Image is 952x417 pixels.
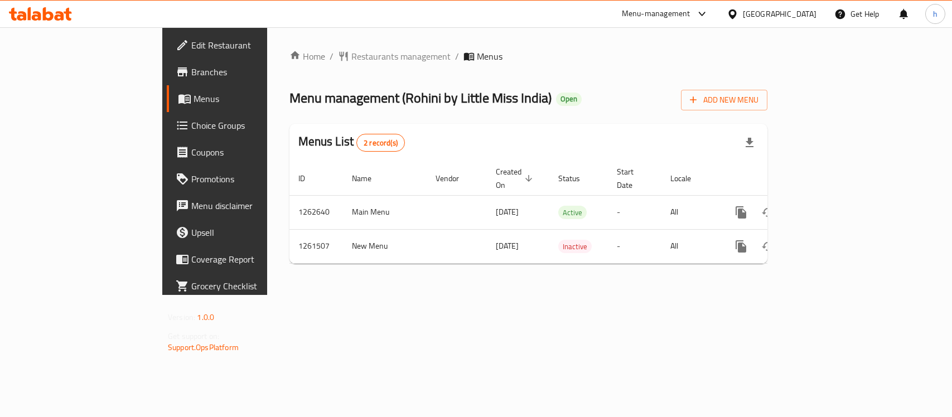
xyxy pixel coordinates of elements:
[608,195,661,229] td: -
[496,205,519,219] span: [DATE]
[558,172,595,185] span: Status
[191,119,312,132] span: Choice Groups
[167,112,321,139] a: Choice Groups
[455,50,459,63] li: /
[351,50,451,63] span: Restaurants management
[191,65,312,79] span: Branches
[728,199,755,226] button: more
[191,199,312,212] span: Menu disclaimer
[191,253,312,266] span: Coverage Report
[343,229,427,263] td: New Menu
[496,239,519,253] span: [DATE]
[191,146,312,159] span: Coupons
[191,172,312,186] span: Promotions
[436,172,473,185] span: Vendor
[167,85,321,112] a: Menus
[194,92,312,105] span: Menus
[356,134,405,152] div: Total records count
[167,273,321,299] a: Grocery Checklist
[167,166,321,192] a: Promotions
[167,59,321,85] a: Branches
[289,162,844,264] table: enhanced table
[338,50,451,63] a: Restaurants management
[289,50,767,63] nav: breadcrumb
[556,93,582,106] div: Open
[558,240,592,253] span: Inactive
[167,139,321,166] a: Coupons
[933,8,937,20] span: h
[191,38,312,52] span: Edit Restaurant
[755,199,781,226] button: Change Status
[352,172,386,185] span: Name
[556,94,582,104] span: Open
[191,226,312,239] span: Upsell
[743,8,816,20] div: [GEOGRAPHIC_DATA]
[357,138,404,148] span: 2 record(s)
[728,233,755,260] button: more
[622,7,690,21] div: Menu-management
[167,192,321,219] a: Menu disclaimer
[661,195,719,229] td: All
[755,233,781,260] button: Change Status
[168,340,239,355] a: Support.OpsPlatform
[167,219,321,246] a: Upsell
[167,32,321,59] a: Edit Restaurant
[298,172,320,185] span: ID
[298,133,405,152] h2: Menus List
[496,165,536,192] span: Created On
[477,50,502,63] span: Menus
[736,129,763,156] div: Export file
[168,329,219,343] span: Get support on:
[719,162,844,196] th: Actions
[197,310,214,324] span: 1.0.0
[168,310,195,324] span: Version:
[289,85,552,110] span: Menu management ( Rohini by Little Miss India )
[681,90,767,110] button: Add New Menu
[330,50,334,63] li: /
[690,93,758,107] span: Add New Menu
[661,229,719,263] td: All
[343,195,427,229] td: Main Menu
[617,165,648,192] span: Start Date
[167,246,321,273] a: Coverage Report
[558,206,587,219] span: Active
[608,229,661,263] td: -
[191,279,312,293] span: Grocery Checklist
[670,172,705,185] span: Locale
